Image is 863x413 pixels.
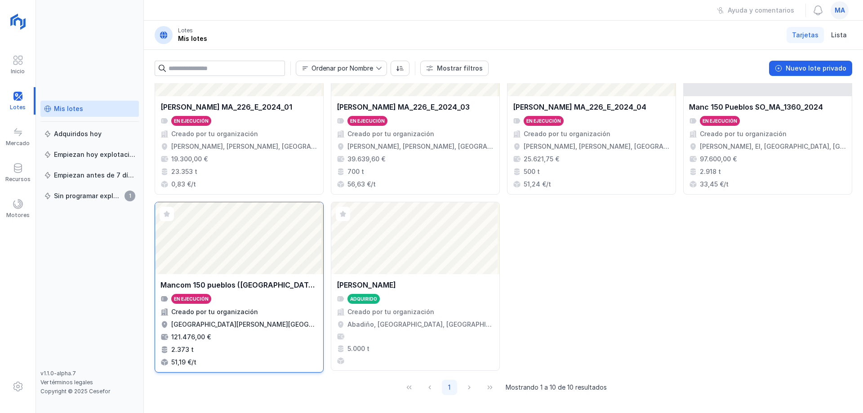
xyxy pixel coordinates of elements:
div: [PERSON_NAME] MA_226_E_2024_01 [160,102,292,112]
div: 2.918 t [700,167,721,176]
div: En ejecución [174,118,209,124]
div: [PERSON_NAME], [PERSON_NAME], [GEOGRAPHIC_DATA], [GEOGRAPHIC_DATA] [171,142,318,151]
div: [PERSON_NAME] MA_226_E_2024_03 [337,102,470,112]
div: Creado por tu organización [347,129,434,138]
div: v1.1.0-alpha.7 [40,370,139,377]
a: Mis lotes [40,101,139,117]
div: Creado por tu organización [171,129,258,138]
span: Lista [831,31,847,40]
div: [PERSON_NAME], El, [GEOGRAPHIC_DATA], [GEOGRAPHIC_DATA], [GEOGRAPHIC_DATA] [700,142,846,151]
div: Adquirido [350,296,377,302]
div: Creado por tu organización [347,307,434,316]
img: logoRight.svg [7,10,29,33]
div: 121.476,00 € [171,333,211,342]
div: Creado por tu organización [700,129,787,138]
div: Empiezan hoy explotación [54,150,135,159]
div: Motores [6,212,30,219]
div: En ejecución [703,118,737,124]
div: 5.000 t [347,344,369,353]
div: 33,45 €/t [700,180,729,189]
span: Mostrando 1 a 10 de 10 resultados [506,383,607,392]
div: [PERSON_NAME], [PERSON_NAME], [GEOGRAPHIC_DATA], [GEOGRAPHIC_DATA] [524,142,670,151]
div: 700 t [347,167,364,176]
a: Ver términos legales [40,379,93,386]
div: Recursos [5,176,31,183]
div: 23.353 t [171,167,197,176]
div: Mercado [6,140,30,147]
button: Nuevo lote privado [769,61,852,76]
a: [PERSON_NAME] MA_226_E_2024_03En ejecuciónCreado por tu organización[PERSON_NAME], [PERSON_NAME],... [331,24,500,195]
div: [PERSON_NAME], [PERSON_NAME], [GEOGRAPHIC_DATA], [GEOGRAPHIC_DATA] [347,142,494,151]
div: [PERSON_NAME] [337,280,396,290]
button: Page 1 [442,380,457,395]
div: [PERSON_NAME] MA_226_E_2024_04 [513,102,646,112]
a: Tarjetas [787,27,824,43]
a: Sin georreferenciaManc 150 Pueblos SO_MA_1360_2024En ejecuciónCreado por tu organización[PERSON_N... [683,24,852,195]
div: Ordenar por Nombre [311,65,373,71]
span: 1 [125,191,135,201]
div: Ayuda y comentarios [728,6,794,15]
div: En ejecución [350,118,385,124]
div: 2.373 t [171,345,194,354]
div: Creado por tu organización [524,129,610,138]
div: Manc 150 Pueblos SO_MA_1360_2024 [689,102,823,112]
div: Inicio [11,68,25,75]
a: [PERSON_NAME] MA_226_E_2024_01En ejecuciónCreado por tu organización[PERSON_NAME], [PERSON_NAME],... [155,24,324,195]
div: 19.300,00 € [171,155,208,164]
div: Mostrar filtros [437,64,483,73]
div: 0,83 €/t [171,180,196,189]
div: Mancom 150 pueblos ([GEOGRAPHIC_DATA]) SO_MAD_1186_2024 [160,280,318,290]
div: Adquiridos hoy [54,129,102,138]
div: 25.621,75 € [524,155,559,164]
span: ma [835,6,845,15]
button: Mostrar filtros [420,61,489,76]
a: [PERSON_NAME]AdquiridoCreado por tu organizaciónAbadiño, [GEOGRAPHIC_DATA], [GEOGRAPHIC_DATA][PER... [331,202,500,373]
span: Nombre [296,61,376,75]
a: Sin programar explotación1 [40,188,139,204]
div: Copyright © 2025 Cesefor [40,388,139,395]
div: 51,24 €/t [524,180,551,189]
a: Adquiridos hoy [40,126,139,142]
div: 500 t [524,167,540,176]
div: Creado por tu organización [171,307,258,316]
a: Mancom 150 pueblos ([GEOGRAPHIC_DATA]) SO_MAD_1186_2024En ejecuciónCreado por tu organización[GEO... [155,202,324,373]
button: Ayuda y comentarios [711,3,800,18]
a: Empiezan antes de 7 días [40,167,139,183]
div: Sin programar explotación [54,191,122,200]
div: Mis lotes [178,34,207,43]
div: 51,19 €/t [171,358,196,367]
div: Empiezan antes de 7 días [54,171,135,180]
div: [GEOGRAPHIC_DATA][PERSON_NAME][GEOGRAPHIC_DATA], [GEOGRAPHIC_DATA], [GEOGRAPHIC_DATA] [171,320,318,329]
a: [PERSON_NAME] MA_226_E_2024_04En ejecuciónCreado por tu organización[PERSON_NAME], [PERSON_NAME],... [507,24,676,195]
div: 39.639,60 € [347,155,385,164]
div: En ejecución [526,118,561,124]
a: Empiezan hoy explotación [40,147,139,163]
div: En ejecución [174,296,209,302]
div: 97.600,00 € [700,155,737,164]
div: Lotes [178,27,193,34]
div: Abadiño, [GEOGRAPHIC_DATA], [GEOGRAPHIC_DATA][PERSON_NAME], [GEOGRAPHIC_DATA] [347,320,494,329]
div: Mis lotes [54,104,83,113]
div: 56,63 €/t [347,180,376,189]
a: Lista [826,27,852,43]
span: Tarjetas [792,31,819,40]
div: Nuevo lote privado [786,64,846,73]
